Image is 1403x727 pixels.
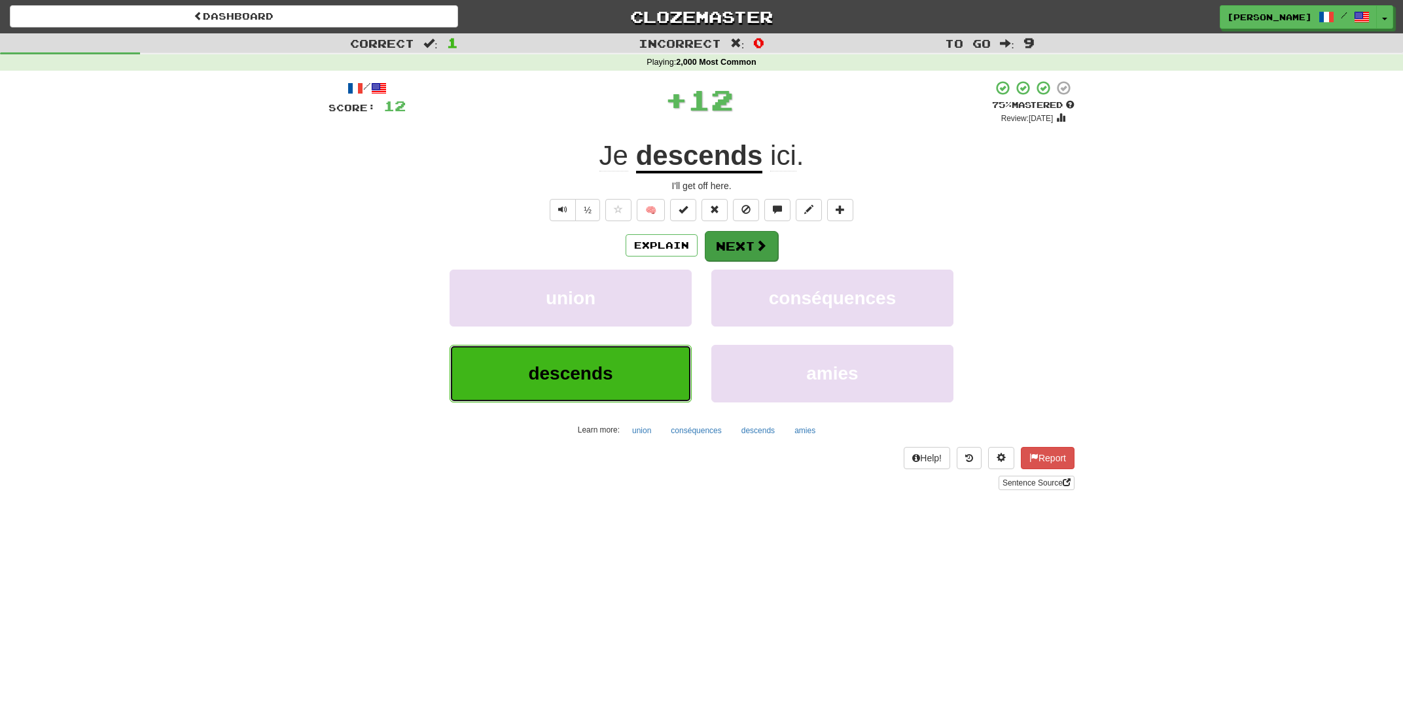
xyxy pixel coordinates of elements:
[806,363,858,383] span: amies
[636,140,763,173] u: descends
[599,140,628,171] span: Je
[605,199,631,221] button: Favorite sentence (alt+f)
[992,99,1012,110] span: 75 %
[711,345,953,402] button: amies
[10,5,458,27] a: Dashboard
[992,99,1074,111] div: Mastered
[670,199,696,221] button: Set this sentence to 100% Mastered (alt+m)
[676,58,756,67] strong: 2,000 Most Common
[1023,35,1035,50] span: 9
[637,199,665,221] button: 🧠
[733,199,759,221] button: Ignore sentence (alt+i)
[688,83,734,116] span: 12
[329,80,406,96] div: /
[383,98,406,114] span: 12
[1341,10,1347,20] span: /
[1021,447,1074,469] button: Report
[730,38,745,49] span: :
[762,140,804,171] span: .
[550,199,576,221] button: Play sentence audio (ctl+space)
[764,199,790,221] button: Discuss sentence (alt+u)
[769,288,897,308] span: conséquences
[1227,11,1312,23] span: [PERSON_NAME]
[904,447,950,469] button: Help!
[547,199,600,221] div: Text-to-speech controls
[478,5,926,28] a: Clozemaster
[528,363,613,383] span: descends
[705,231,778,261] button: Next
[753,35,764,50] span: 0
[664,421,728,440] button: conséquences
[787,421,823,440] button: amies
[796,199,822,221] button: Edit sentence (alt+d)
[447,35,458,50] span: 1
[578,425,620,434] small: Learn more:
[1000,38,1014,49] span: :
[350,37,414,50] span: Correct
[827,199,853,221] button: Add to collection (alt+a)
[423,38,438,49] span: :
[625,421,658,440] button: union
[450,345,692,402] button: descends
[945,37,991,50] span: To go
[999,476,1074,490] a: Sentence Source
[546,288,595,308] span: union
[639,37,721,50] span: Incorrect
[575,199,600,221] button: ½
[450,270,692,327] button: union
[665,80,688,119] span: +
[711,270,953,327] button: conséquences
[329,179,1074,192] div: I'll get off here.
[957,447,982,469] button: Round history (alt+y)
[734,421,782,440] button: descends
[1001,114,1054,123] small: Review: [DATE]
[329,102,376,113] span: Score:
[701,199,728,221] button: Reset to 0% Mastered (alt+r)
[626,234,698,257] button: Explain
[770,140,796,171] span: ici
[1220,5,1377,29] a: [PERSON_NAME] /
